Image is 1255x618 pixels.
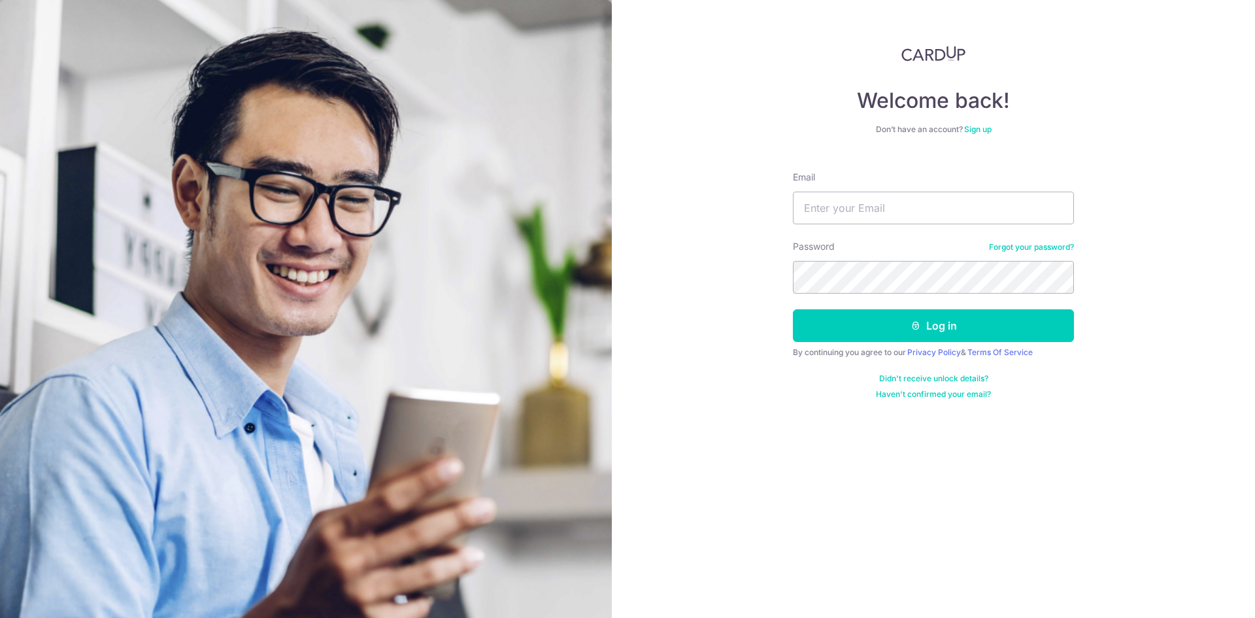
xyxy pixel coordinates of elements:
[967,347,1033,357] a: Terms Of Service
[793,171,815,184] label: Email
[793,88,1074,114] h4: Welcome back!
[793,192,1074,224] input: Enter your Email
[793,124,1074,135] div: Don’t have an account?
[989,242,1074,252] a: Forgot your password?
[793,347,1074,358] div: By continuing you agree to our &
[876,389,991,400] a: Haven't confirmed your email?
[907,347,961,357] a: Privacy Policy
[793,309,1074,342] button: Log in
[901,46,965,61] img: CardUp Logo
[793,240,835,253] label: Password
[964,124,992,134] a: Sign up
[879,373,988,384] a: Didn't receive unlock details?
